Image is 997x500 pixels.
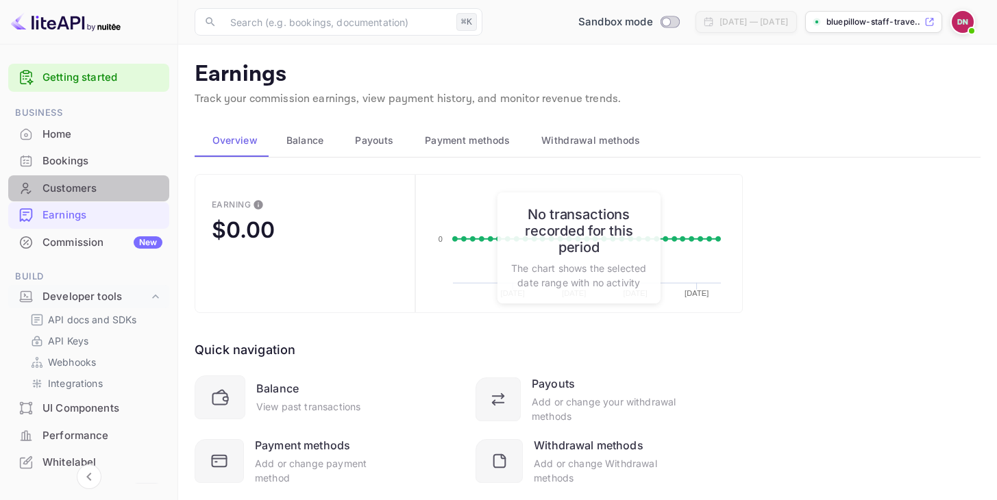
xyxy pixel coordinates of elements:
[42,208,162,223] div: Earnings
[212,199,251,210] div: Earning
[8,285,169,309] div: Developer tools
[195,124,981,157] div: scrollable auto tabs example
[42,455,162,471] div: Whitelabel
[77,464,101,489] button: Collapse navigation
[256,380,299,397] div: Balance
[42,401,162,416] div: UI Components
[30,334,158,348] a: API Keys
[25,310,164,329] div: API docs and SDKs
[439,235,443,243] text: 0
[42,153,162,169] div: Bookings
[25,352,164,372] div: Webhooks
[222,8,451,36] input: Search (e.g. bookings, documentation)
[8,449,169,475] a: Whitelabel
[8,148,169,175] div: Bookings
[48,334,88,348] p: API Keys
[8,202,169,229] div: Earnings
[541,132,640,149] span: Withdrawal methods
[25,373,164,393] div: Integrations
[8,229,169,256] div: CommissionNew
[8,395,169,422] div: UI Components
[25,331,164,351] div: API Keys
[573,14,685,30] div: Switch to Production mode
[42,70,162,86] a: Getting started
[8,105,169,121] span: Business
[8,121,169,148] div: Home
[134,236,162,249] div: New
[42,127,162,142] div: Home
[8,121,169,147] a: Home
[355,132,393,149] span: Payouts
[578,14,653,30] span: Sandbox mode
[247,194,269,216] button: This is the amount of confirmed commission that will be paid to you on the next scheduled deposit
[8,175,169,201] a: Customers
[42,428,162,444] div: Performance
[826,16,922,28] p: bluepillow-staff-trave...
[30,376,158,390] a: Integrations
[425,132,510,149] span: Payment methods
[952,11,974,33] img: Dom Newboult
[42,235,162,251] div: Commission
[511,261,647,290] p: The chart shows the selected date range with no activity
[532,375,575,392] div: Payouts
[30,312,158,327] a: API docs and SDKs
[212,132,258,149] span: Overview
[719,16,788,28] div: [DATE] — [DATE]
[42,289,149,305] div: Developer tools
[42,181,162,197] div: Customers
[256,399,360,414] div: View past transactions
[195,174,415,313] button: EarningThis is the amount of confirmed commission that will be paid to you on the next scheduled ...
[195,91,981,108] p: Track your commission earnings, view payment history, and monitor revenue trends.
[48,376,103,390] p: Integrations
[8,202,169,227] a: Earnings
[255,437,350,453] div: Payment methods
[8,269,169,284] span: Build
[48,312,137,327] p: API docs and SDKs
[286,132,324,149] span: Balance
[534,456,677,485] div: Add or change Withdrawal methods
[8,423,169,448] a: Performance
[511,206,647,255] h6: No transactions recorded for this period
[212,216,275,243] div: $0.00
[8,64,169,92] div: Getting started
[456,13,477,31] div: ⌘K
[11,11,121,33] img: LiteAPI logo
[8,175,169,202] div: Customers
[8,148,169,173] a: Bookings
[8,423,169,449] div: Performance
[8,395,169,421] a: UI Components
[255,456,396,485] div: Add or change payment method
[532,395,677,423] div: Add or change your withdrawal methods
[685,289,709,297] text: [DATE]
[8,229,169,255] a: CommissionNew
[8,449,169,476] div: Whitelabel
[30,355,158,369] a: Webhooks
[534,437,643,453] div: Withdrawal methods
[48,355,96,369] p: Webhooks
[195,61,981,88] p: Earnings
[195,340,295,359] div: Quick navigation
